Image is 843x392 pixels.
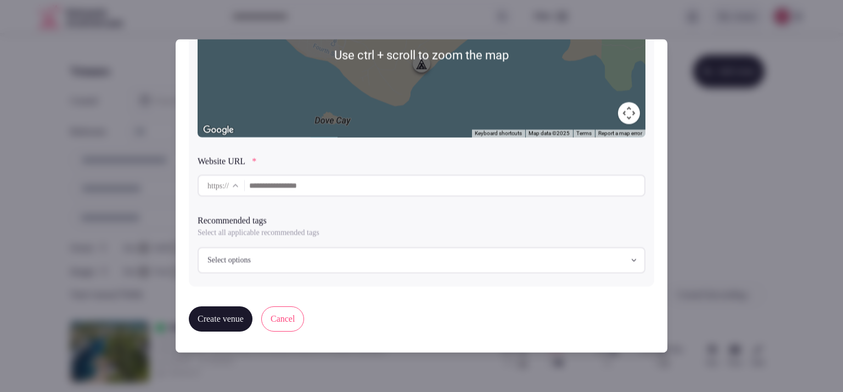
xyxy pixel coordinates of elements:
button: Create venue [189,306,252,332]
span: Select options [207,255,251,266]
span: Map data ©2025 [529,131,570,137]
p: Select all applicable recommended tags [198,227,645,238]
img: Google [200,123,237,137]
button: Select options [198,247,645,273]
button: Keyboard shortcuts [475,130,522,138]
button: Cancel [261,306,304,332]
button: Map camera controls [618,102,640,124]
label: Website URL [198,157,645,166]
label: Recommended tags [198,216,645,225]
a: Terms (opens in new tab) [576,131,592,137]
a: Open this area in Google Maps (opens a new window) [200,123,237,137]
a: Report a map error [598,131,642,137]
